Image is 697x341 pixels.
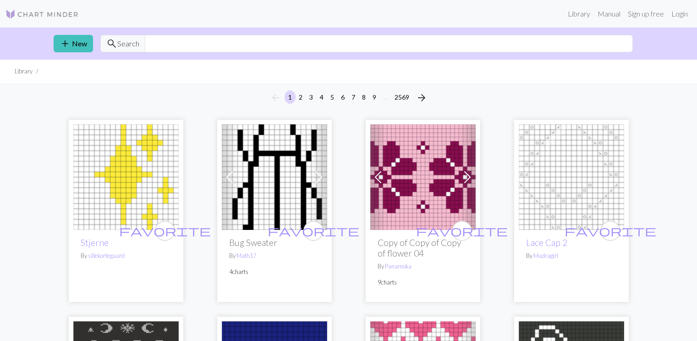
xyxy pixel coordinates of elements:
span: Search [117,38,139,49]
p: By [378,262,468,271]
button: 3 [306,90,317,104]
i: favourite [119,222,211,240]
a: sillekortegaard [88,252,125,259]
button: 7 [348,90,359,104]
button: 6 [337,90,348,104]
button: 2569 [391,90,413,104]
button: 5 [327,90,338,104]
button: 9 [369,90,380,104]
span: arrow_forward [416,91,427,104]
a: Panamoka [385,263,412,270]
a: Library [564,5,594,23]
img: Logo [5,9,79,20]
span: favorite [416,224,508,238]
span: search [106,37,117,50]
span: favorite [119,224,211,238]
button: favourite [600,221,620,241]
a: Manual [594,5,624,23]
button: 2 [295,90,306,104]
i: favourite [268,222,359,240]
nav: Page navigation [267,90,431,105]
a: Login [668,5,692,23]
button: favourite [452,221,472,241]
img: Lace Cap 2 [519,124,624,230]
span: favorite [565,224,656,238]
p: 9 charts [378,278,468,287]
p: By [526,252,617,260]
a: Stjerne [81,237,109,248]
a: Math17 [236,252,256,259]
img: Stjerner [73,124,179,230]
button: favourite [155,221,175,241]
span: favorite [268,224,359,238]
button: 4 [316,90,327,104]
a: Bug Sweater [222,172,327,180]
a: Sign up free [624,5,668,23]
a: Stjerner [73,172,179,180]
a: Lace Cap 2 [519,172,624,180]
p: By [229,252,320,260]
button: favourite [303,221,324,241]
a: New [54,35,93,52]
button: 1 [285,90,296,104]
i: favourite [416,222,508,240]
button: Next [412,90,431,105]
a: flower 04 [370,172,476,180]
i: favourite [565,222,656,240]
h2: Copy of Copy of Copy of flower 04 [378,237,468,258]
h2: Bug Sweater [229,237,320,248]
span: add [60,37,71,50]
a: Lace Cap 2 [526,237,567,248]
li: Library [15,67,33,76]
i: Next [416,92,427,103]
p: By [81,252,171,260]
p: 4 charts [229,268,320,276]
a: Mudragirl [533,252,558,259]
img: Bug Sweater [222,124,327,230]
img: flower 04 [370,124,476,230]
button: 8 [358,90,369,104]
